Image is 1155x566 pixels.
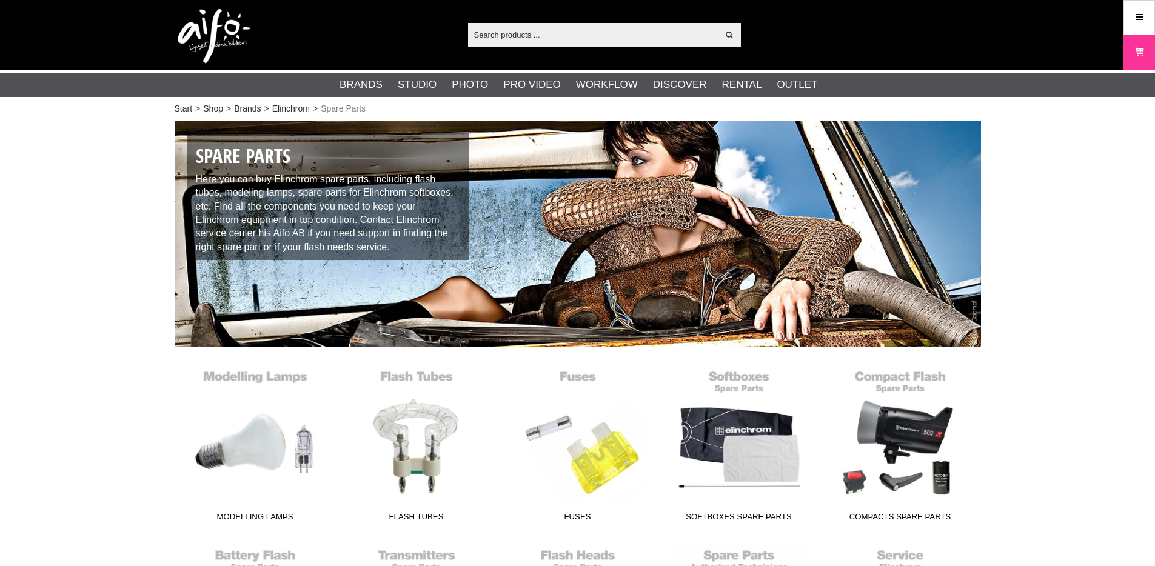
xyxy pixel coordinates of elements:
[187,133,469,260] div: Here you can buy Elinchrom spare parts, including flash tubes, modeling lamps, spare parts for El...
[226,102,231,115] span: >
[576,77,638,93] a: Workflow
[175,102,193,115] a: Start
[195,102,200,115] span: >
[313,102,318,115] span: >
[178,9,250,64] img: logo.png
[468,25,718,44] input: Search products ...
[452,77,488,93] a: Photo
[175,364,336,527] a: Modelling Lamps
[336,511,497,527] span: Flash Tubes
[336,364,497,527] a: Flash Tubes
[196,142,460,170] h1: Spare Parts
[653,77,707,93] a: Discover
[497,511,658,527] span: Fuses
[820,511,981,527] span: Compacts Spare Parts
[658,364,820,527] a: Softboxes Spare Parts
[658,511,820,527] span: Softboxes Spare Parts
[264,102,269,115] span: >
[497,364,658,527] a: Fuses
[234,102,261,115] a: Brands
[203,102,223,115] a: Shop
[722,77,762,93] a: Rental
[175,121,981,347] img: Elinchrom Spare parts
[398,77,437,93] a: Studio
[321,102,366,115] span: Spare Parts
[272,102,310,115] a: Elinchrom
[777,77,817,93] a: Outlet
[820,364,981,527] a: Compacts Spare Parts
[503,77,560,93] a: Pro Video
[340,77,383,93] a: Brands
[175,511,336,527] span: Modelling Lamps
